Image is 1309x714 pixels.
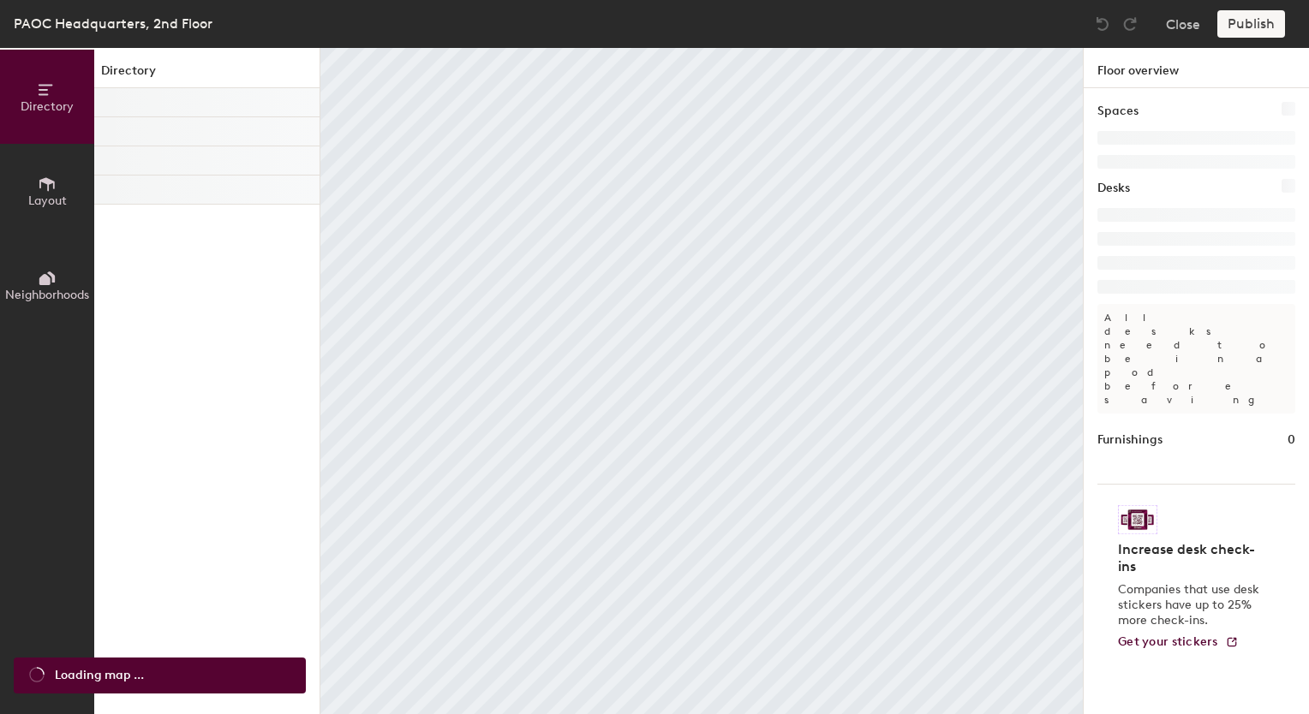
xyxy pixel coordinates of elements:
img: Redo [1121,15,1139,33]
p: Companies that use desk stickers have up to 25% more check-ins. [1118,582,1264,628]
p: All desks need to be in a pod before saving [1097,304,1295,414]
h1: Floor overview [1084,48,1309,88]
span: Directory [21,99,74,114]
h1: Directory [94,62,320,88]
a: Get your stickers [1118,635,1239,650]
span: Get your stickers [1118,634,1218,649]
h1: Furnishings [1097,431,1163,449]
img: Sticker logo [1118,505,1157,534]
img: Undo [1094,15,1111,33]
span: Neighborhoods [5,288,89,302]
canvas: Map [320,48,1083,714]
span: Loading map ... [55,666,144,685]
h1: Spaces [1097,102,1139,121]
div: PAOC Headquarters, 2nd Floor [14,13,212,34]
button: Close [1166,10,1200,38]
h1: 0 [1288,431,1295,449]
span: Layout [28,193,67,208]
h1: Desks [1097,179,1130,198]
h4: Increase desk check-ins [1118,541,1264,575]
